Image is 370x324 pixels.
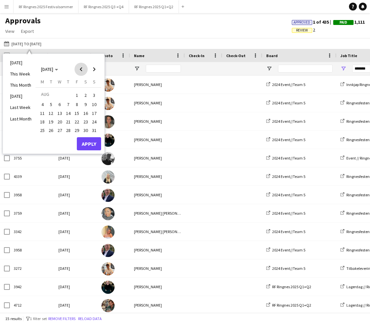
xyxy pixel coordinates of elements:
img: Lena Vervik Andreassen [101,170,115,184]
li: [DATE] [6,91,35,102]
button: Choose month and year [38,63,61,75]
span: 6 [56,101,64,109]
img: Alban Idrizi [101,262,115,275]
div: [PERSON_NAME] [130,76,185,94]
button: Open Filter Menu [266,66,272,72]
span: 2024 Event//Team 5 [272,248,305,252]
div: [DATE] [54,204,98,222]
a: RF Ringnes 2025 Q1+Q2 [266,284,311,289]
button: 20-08-2025 [55,118,64,126]
span: S [93,79,96,85]
a: Export [18,27,36,35]
td: AUG [38,90,73,100]
button: 09-08-2025 [81,100,90,109]
span: Photo [101,53,113,58]
button: [DATE] to [DATE] [3,40,43,48]
button: Reload data [77,315,103,322]
div: [PERSON_NAME] [130,278,185,296]
button: Apply [77,137,101,150]
img: Kasper André Melås [101,281,115,294]
span: 9 [82,101,90,109]
button: 05-08-2025 [47,100,55,109]
span: 12 [47,109,55,117]
a: 2024 Event//Team 5 [266,137,305,142]
span: 2024 Event//Team 5 [272,174,305,179]
div: 3958 [10,186,54,204]
div: [DATE] [54,186,98,204]
div: 3342 [10,223,54,241]
button: 08-08-2025 [73,100,81,109]
span: 14 [64,109,72,117]
a: 2024 Event//Team 5 [266,229,305,234]
button: 10-08-2025 [90,100,98,109]
span: 1,111 [333,19,365,25]
button: 19-08-2025 [47,118,55,126]
span: 2 [82,90,90,99]
a: RF Ringnes 2025 Q1+Q2 [266,303,311,308]
span: 2024 Event//Team 5 [272,119,305,124]
span: 18 [38,118,46,126]
button: 28-08-2025 [64,126,73,135]
li: Last Month [6,113,35,124]
a: 2024 Event//Team 5 [266,100,305,105]
span: 27 [56,126,64,134]
button: Next month [88,63,101,76]
span: 1 [73,90,81,99]
div: [PERSON_NAME] [130,112,185,130]
div: 3759 [10,204,54,222]
img: Alban Idrizi [101,78,115,92]
button: 03-08-2025 [90,90,98,100]
span: Paid [340,20,347,25]
button: 17-08-2025 [90,109,98,117]
a: 2024 Event//Team 5 [266,119,305,124]
span: Approved [294,20,311,25]
div: [DATE] [54,223,98,241]
div: [PERSON_NAME] [PERSON_NAME] [130,223,185,241]
span: F [76,79,78,85]
button: 01-08-2025 [73,90,81,100]
button: 04-08-2025 [38,100,47,109]
div: [PERSON_NAME] [PERSON_NAME] Stenvadet [130,204,185,222]
button: 02-08-2025 [81,90,90,100]
span: 2024 Event//Team 5 [272,192,305,197]
button: 26-08-2025 [47,126,55,135]
button: RF Ringnes 2025 Festivalsommer [13,0,78,13]
span: 13 [56,109,64,117]
span: 31 [90,126,98,134]
span: 28 [64,126,72,134]
span: 23 [82,118,90,126]
div: [DATE] [54,259,98,277]
a: 2024 Event//Team 5 [266,211,305,216]
button: 13-08-2025 [55,109,64,117]
button: 27-08-2025 [55,126,64,135]
span: RF Ringnes 2025 Q1+Q2 [272,284,311,289]
img: Wilmer Borgnes [101,299,115,312]
span: 25 [38,126,46,134]
div: [DATE] [54,241,98,259]
span: W [58,79,61,85]
img: Hannah Ludivia Rotbæk Meling [101,226,115,239]
span: 26 [47,126,55,134]
button: 25-08-2025 [38,126,47,135]
span: 21 [64,118,72,126]
span: 2024 Event//Team 5 [272,229,305,234]
span: 5 [47,101,55,109]
span: 2 [292,27,315,33]
div: 4712 [10,296,54,314]
span: View [5,28,14,34]
span: 17 [90,109,98,117]
img: Daniela Alejandra Eriksen Stenvadet [101,207,115,220]
a: 2024 Event//Team 5 [266,192,305,197]
span: 2024 Event//Team 5 [272,211,305,216]
div: [DATE] [54,167,98,185]
a: 2024 Event//Team 5 [266,156,305,161]
span: 2024 Event//Team 5 [272,100,305,105]
img: Kasper André Melås [101,134,115,147]
span: Date [58,53,68,58]
span: 3 [90,90,98,99]
span: 10 [90,101,98,109]
img: ylva Barane [101,115,115,128]
a: 2024 Event//Team 5 [266,82,305,87]
div: 3958 [10,241,54,259]
div: [PERSON_NAME] [130,149,185,167]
